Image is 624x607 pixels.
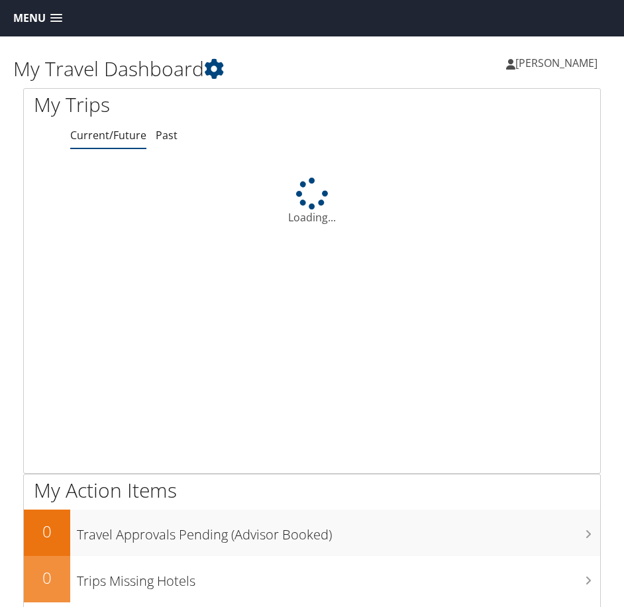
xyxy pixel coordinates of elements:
[13,55,312,83] h1: My Travel Dashboard
[34,91,302,119] h1: My Trips
[24,178,600,225] div: Loading...
[70,128,146,142] a: Current/Future
[515,56,598,70] span: [PERSON_NAME]
[24,556,600,602] a: 0Trips Missing Hotels
[506,43,611,83] a: [PERSON_NAME]
[24,520,70,543] h2: 0
[156,128,178,142] a: Past
[13,12,46,25] span: Menu
[24,476,600,504] h1: My Action Items
[24,510,600,556] a: 0Travel Approvals Pending (Advisor Booked)
[77,519,600,544] h3: Travel Approvals Pending (Advisor Booked)
[7,7,69,29] a: Menu
[24,567,70,589] h2: 0
[77,565,600,590] h3: Trips Missing Hotels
